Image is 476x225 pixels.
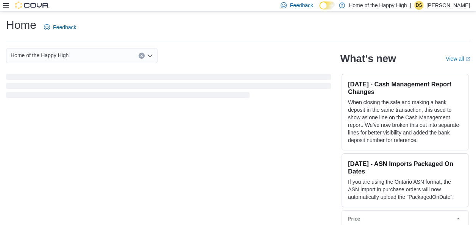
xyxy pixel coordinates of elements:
[348,80,462,95] h3: [DATE] - Cash Management Report Changes
[41,20,79,35] a: Feedback
[349,1,407,10] p: Home of the Happy High
[416,1,422,10] span: DS
[11,51,69,60] span: Home of the Happy High
[340,53,396,65] h2: What's new
[446,56,470,62] a: View allExternal link
[290,2,313,9] span: Feedback
[319,2,335,9] input: Dark Mode
[147,53,153,59] button: Open list of options
[348,178,462,201] p: If you are using the Ontario ASN format, the ASN Import in purchase orders will now automatically...
[53,23,76,31] span: Feedback
[15,2,49,9] img: Cova
[6,17,36,33] h1: Home
[414,1,423,10] div: Devanshu Sharma
[410,1,411,10] p: |
[348,160,462,175] h3: [DATE] - ASN Imports Packaged On Dates
[319,9,320,10] span: Dark Mode
[139,53,145,59] button: Clear input
[6,75,331,100] span: Loading
[465,57,470,61] svg: External link
[348,98,462,144] p: When closing the safe and making a bank deposit in the same transaction, this used to show as one...
[426,1,470,10] p: [PERSON_NAME]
